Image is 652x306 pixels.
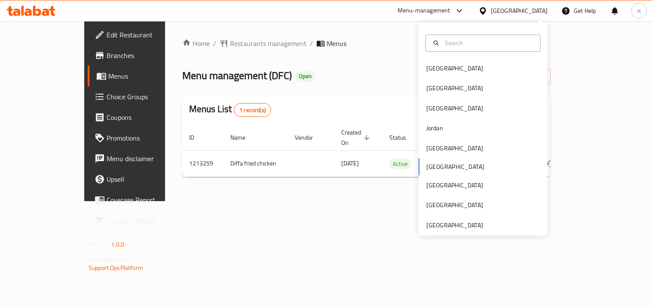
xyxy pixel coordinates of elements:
[182,150,223,177] td: 1213259
[426,84,483,93] div: [GEOGRAPHIC_DATA]
[88,210,193,231] a: Grocery Checklist
[426,201,483,210] div: [GEOGRAPHIC_DATA]
[341,158,359,169] span: [DATE]
[107,195,186,205] span: Coverage Report
[426,104,483,113] div: [GEOGRAPHIC_DATA]
[295,132,324,143] span: Vendor
[213,38,216,49] li: /
[441,38,535,48] input: Search
[107,92,186,102] span: Choice Groups
[220,38,306,49] a: Restaurants management
[426,181,483,190] div: [GEOGRAPHIC_DATA]
[107,30,186,40] span: Edit Restaurant
[223,150,288,177] td: Diffa fried chicken
[230,132,257,143] span: Name
[107,174,186,184] span: Upsell
[88,169,193,190] a: Upsell
[295,73,315,80] span: Open
[234,103,271,117] div: Total records count
[88,190,193,210] a: Coverage Report
[89,239,110,250] span: Version:
[234,106,271,114] span: 1 record(s)
[189,132,205,143] span: ID
[88,107,193,128] a: Coupons
[389,159,411,169] span: Active
[426,144,483,153] div: [GEOGRAPHIC_DATA]
[88,24,193,45] a: Edit Restaurant
[182,125,609,177] table: enhanced table
[89,254,128,265] span: Get support on:
[426,220,483,230] div: [GEOGRAPHIC_DATA]
[182,66,292,85] span: Menu management ( DFC )
[341,127,372,148] span: Created On
[189,103,271,117] h2: Menus List
[89,262,143,273] a: Support.OpsPlatform
[637,6,641,15] span: n
[107,112,186,122] span: Coupons
[88,86,193,107] a: Choice Groups
[310,38,313,49] li: /
[107,153,186,164] span: Menu disclaimer
[107,215,186,226] span: Grocery Checklist
[88,45,193,66] a: Branches
[88,128,193,148] a: Promotions
[327,38,346,49] span: Menus
[398,6,450,16] div: Menu-management
[182,38,210,49] a: Home
[426,64,483,73] div: [GEOGRAPHIC_DATA]
[182,38,551,49] nav: breadcrumb
[108,71,186,81] span: Menus
[111,239,124,250] span: 1.0.0
[426,123,443,133] div: Jordan
[295,71,315,82] div: Open
[88,148,193,169] a: Menu disclaimer
[491,6,548,15] div: [GEOGRAPHIC_DATA]
[230,38,306,49] span: Restaurants management
[88,66,193,86] a: Menus
[107,50,186,61] span: Branches
[107,133,186,143] span: Promotions
[389,132,417,143] span: Status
